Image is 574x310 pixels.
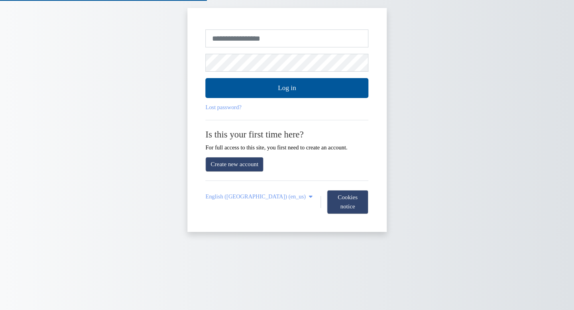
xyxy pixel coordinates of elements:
[206,157,264,172] a: Create new account
[206,193,315,200] a: English (United States) ‎(en_us)‎
[206,129,369,151] div: For full access to this site, you first need to create an account.
[206,78,369,98] button: Log in
[206,129,369,140] h2: Is this your first time here?
[206,104,242,110] a: Lost password?
[327,190,368,214] button: Cookies notice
